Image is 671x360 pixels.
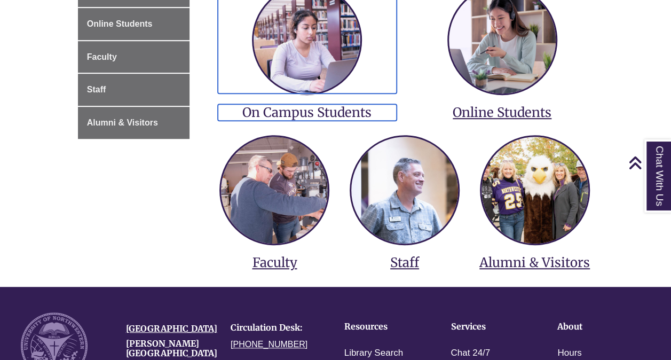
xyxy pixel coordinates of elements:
[557,322,631,332] h4: About
[481,137,588,244] img: services for alumni and visitors
[218,104,397,121] h3: On Campus Students
[351,137,458,244] img: services for staff
[78,41,190,73] a: Faculty
[221,137,328,244] img: services for faculty
[628,155,668,170] a: Back to Top
[78,8,190,40] a: Online Students
[126,339,215,358] h4: [PERSON_NAME][GEOGRAPHIC_DATA]
[231,340,307,349] a: [PHONE_NUMBER]
[78,107,190,139] a: Alumni & Visitors
[348,126,462,271] a: services for staff Staff
[231,323,320,333] h4: Circulation Desk:
[344,322,418,332] h4: Resources
[126,323,217,334] a: [GEOGRAPHIC_DATA]
[218,254,332,271] h3: Faculty
[451,322,524,332] h4: Services
[348,254,462,271] h3: Staff
[478,126,592,271] a: services for alumni and visitors Alumni & Visitors
[413,104,591,121] h3: Online Students
[218,126,332,271] a: services for faculty Faculty
[478,254,592,271] h3: Alumni & Visitors
[78,74,190,106] a: Staff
